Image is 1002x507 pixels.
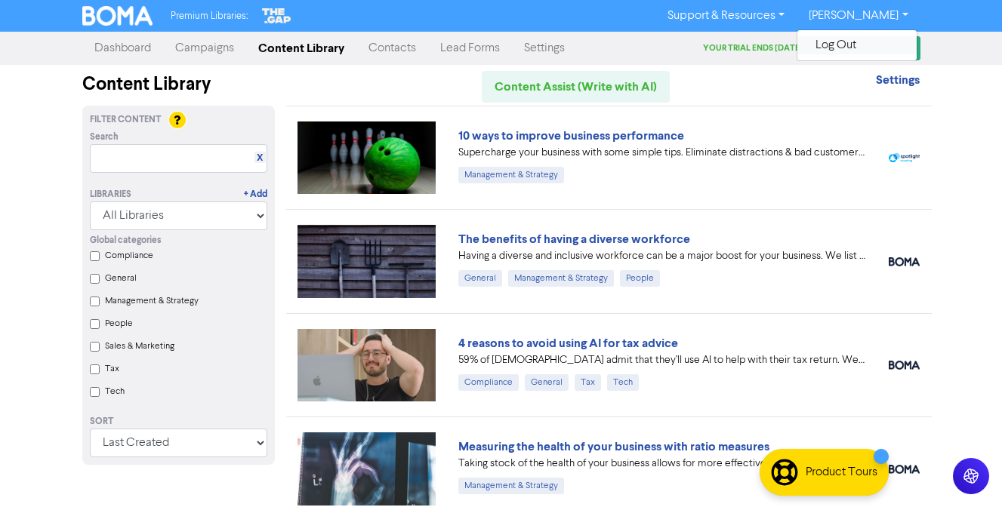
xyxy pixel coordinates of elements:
[512,33,577,63] a: Settings
[90,131,119,144] span: Search
[889,153,920,163] img: spotlight
[82,6,153,26] img: BOMA Logo
[889,465,920,474] img: boma_accounting
[620,270,660,287] div: People
[82,71,275,98] div: Content Library
[105,317,133,330] label: People
[458,352,866,368] div: 59% of Brits admit that they’ll use AI to help with their tax return. We share 4 key reasons why ...
[876,72,920,88] strong: Settings
[105,294,199,308] label: Management & Strategy
[105,340,174,353] label: Sales & Marketing
[482,71,670,103] a: Content Assist (Write with AI)
[458,232,690,247] a: The benefits of having a diverse workforce
[889,257,920,266] img: boma
[458,270,502,287] div: General
[260,6,293,26] img: The Gap
[105,272,137,285] label: General
[458,167,564,183] div: Management & Strategy
[105,385,125,398] label: Tech
[655,4,797,28] a: Support & Resources
[575,374,601,391] div: Tax
[458,374,519,391] div: Compliance
[171,11,248,21] span: Premium Libraries:
[889,361,920,370] img: boma
[428,33,512,63] a: Lead Forms
[163,33,246,63] a: Campaigns
[508,270,614,287] div: Management & Strategy
[797,36,917,54] button: Log Out
[356,33,428,63] a: Contacts
[797,4,920,28] a: [PERSON_NAME]
[703,42,814,55] div: Your trial ends [DATE]
[246,33,356,63] a: Content Library
[257,152,263,164] a: X
[458,478,564,494] div: Management & Strategy
[90,113,267,127] div: Filter Content
[458,128,684,143] a: 10 ways to improve business performance
[105,362,119,376] label: Tax
[876,75,920,87] a: Settings
[926,435,1002,507] iframe: Chat Widget
[458,145,866,161] div: Supercharge your business with some simple tips. Eliminate distractions & bad customers, get a pl...
[82,33,163,63] a: Dashboard
[525,374,569,391] div: General
[105,249,153,263] label: Compliance
[607,374,639,391] div: Tech
[90,415,267,429] div: Sort
[458,456,866,472] div: Taking stock of the health of your business allows for more effective planning, early warning abo...
[458,439,769,454] a: Measuring the health of your business with ratio measures
[90,188,131,201] div: Libraries
[90,234,267,247] div: Global categories
[244,188,267,201] a: + Add
[458,248,866,264] div: Having a diverse and inclusive workforce can be a major boost for your business. We list four of ...
[458,336,678,351] a: 4 reasons to avoid using AI for tax advice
